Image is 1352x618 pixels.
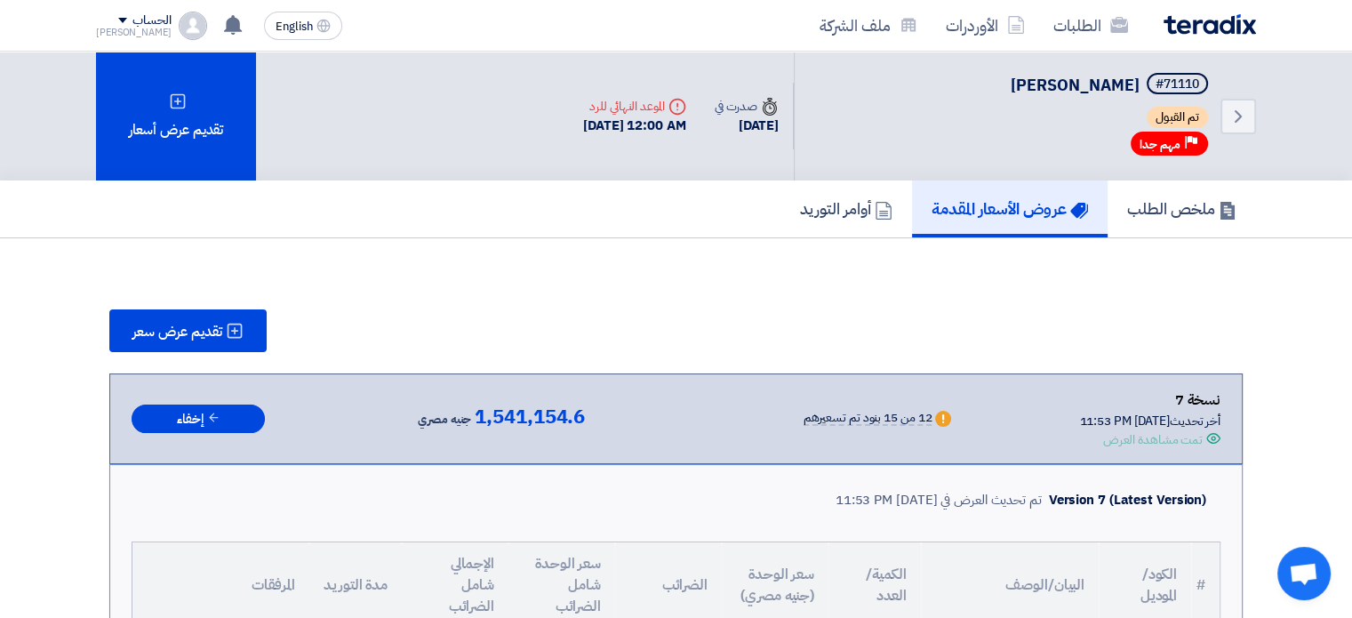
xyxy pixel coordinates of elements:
[804,412,932,426] div: 12 من 15 بنود تم تسعيرهم
[1164,14,1256,35] img: Teradix logo
[583,116,686,136] div: [DATE] 12:00 AM
[132,13,171,28] div: الحساب
[132,325,222,339] span: تقديم عرض سعر
[805,4,932,46] a: ملف الشركة
[1049,490,1206,510] div: Version 7 (Latest Version)
[1277,547,1331,600] div: Open chat
[1156,78,1199,91] div: #71110
[1079,389,1220,412] div: نسخة 7
[715,116,779,136] div: [DATE]
[276,20,313,33] span: English
[1039,4,1142,46] a: الطلبات
[932,198,1088,219] h5: عروض الأسعار المقدمة
[179,12,207,40] img: profile_test.png
[475,406,585,428] span: 1,541,154.6
[1011,73,1140,97] span: [PERSON_NAME]
[800,198,892,219] h5: أوامر التوريد
[132,405,265,434] button: إخفاء
[715,97,779,116] div: صدرت في
[418,409,471,430] span: جنيه مصري
[1103,430,1203,449] div: تمت مشاهدة العرض
[912,181,1108,237] a: عروض الأسعار المقدمة
[1108,181,1256,237] a: ملخص الطلب
[1147,107,1208,128] span: تم القبول
[1127,198,1236,219] h5: ملخص الطلب
[109,309,267,352] button: تقديم عرض سعر
[264,12,342,40] button: English
[1079,412,1220,430] div: أخر تحديث [DATE] 11:53 PM
[932,4,1039,46] a: الأوردرات
[1011,73,1212,98] h5: رولمان بلي
[780,181,912,237] a: أوامر التوريد
[96,52,256,181] div: تقديم عرض أسعار
[96,28,172,37] div: [PERSON_NAME]
[836,490,1042,510] div: تم تحديث العرض في [DATE] 11:53 PM
[583,97,686,116] div: الموعد النهائي للرد
[1140,136,1180,153] span: مهم جدا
